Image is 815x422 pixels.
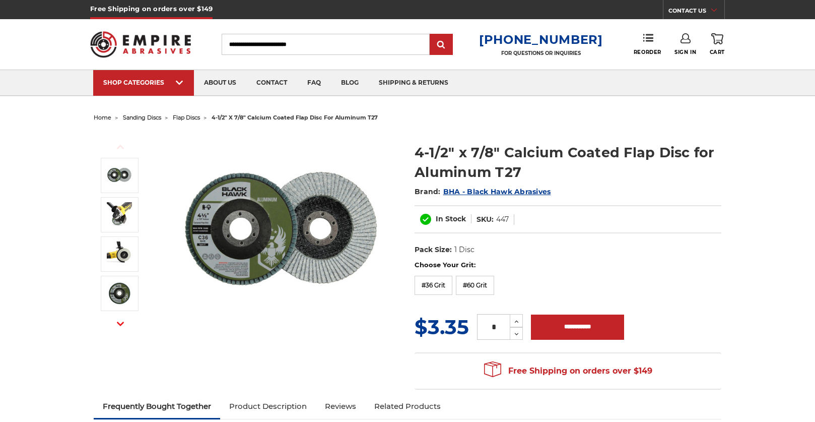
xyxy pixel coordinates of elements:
[710,49,725,55] span: Cart
[634,49,661,55] span: Reorder
[331,70,369,96] a: blog
[415,260,721,270] label: Choose Your Grit:
[415,187,441,196] span: Brand:
[220,395,316,417] a: Product Description
[107,242,132,267] img: aluminum flap disc with stearate
[415,143,721,182] h1: 4-1/2" x 7/8" Calcium Coated Flap Disc for Aluminum T27
[479,32,603,47] a: [PHONE_NUMBER]
[123,114,161,121] a: sanding discs
[194,70,246,96] a: about us
[108,313,132,334] button: Next
[431,35,451,55] input: Submit
[212,114,378,121] span: 4-1/2" x 7/8" calcium coated flap disc for aluminum t27
[94,395,220,417] a: Frequently Bought Together
[674,49,696,55] span: Sign In
[415,245,452,255] dt: Pack Size:
[316,395,365,417] a: Reviews
[246,70,297,96] a: contact
[477,214,494,225] dt: SKU:
[436,214,466,223] span: In Stock
[103,79,184,86] div: SHOP CATEGORIES
[496,214,509,225] dd: 447
[365,395,450,417] a: Related Products
[297,70,331,96] a: faq
[94,114,111,121] a: home
[173,114,200,121] a: flap discs
[710,33,725,55] a: Cart
[484,361,652,381] span: Free Shipping on orders over $149
[107,281,132,306] img: 4.5 inch flap disc for grinding aluminum
[634,33,661,55] a: Reorder
[479,50,603,56] p: FOR QUESTIONS OR INQUIRIES
[107,202,132,227] img: angle grinder disc for aluminum
[90,25,191,64] img: Empire Abrasives
[443,187,551,196] a: BHA - Black Hawk Abrasives
[668,5,724,19] a: CONTACT US
[415,315,469,339] span: $3.35
[108,136,132,158] button: Previous
[180,132,382,334] img: BHA 4-1/2" x 7/8" Aluminum Flap Disc
[454,245,474,255] dd: 1 Disc
[369,70,458,96] a: shipping & returns
[107,163,132,188] img: BHA 4-1/2" x 7/8" Aluminum Flap Disc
